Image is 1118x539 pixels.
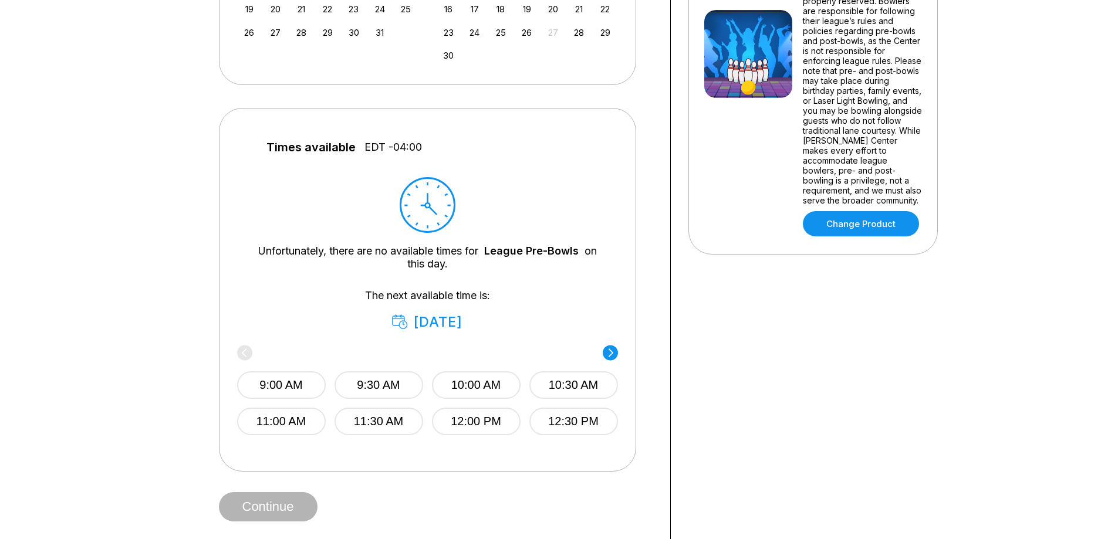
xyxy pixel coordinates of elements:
div: Choose Wednesday, November 19th, 2025 [519,1,535,17]
div: Choose Monday, November 24th, 2025 [467,25,482,40]
div: Unfortunately, there are no available times for on this day. [255,245,600,270]
div: Choose Sunday, November 23rd, 2025 [441,25,457,40]
div: Not available Thursday, November 27th, 2025 [545,25,561,40]
a: Change Product [803,211,919,236]
div: Choose Sunday, October 19th, 2025 [241,1,257,17]
div: Choose Thursday, October 30th, 2025 [346,25,362,40]
div: Choose Tuesday, November 25th, 2025 [493,25,509,40]
div: Choose Tuesday, October 28th, 2025 [293,25,309,40]
button: 10:00 AM [432,371,521,399]
div: [DATE] [392,314,463,330]
button: 12:30 PM [529,408,618,435]
div: Choose Thursday, November 20th, 2025 [545,1,561,17]
span: EDT -04:00 [364,141,422,154]
div: Choose Thursday, October 23rd, 2025 [346,1,362,17]
div: Choose Tuesday, November 18th, 2025 [493,1,509,17]
div: Choose Sunday, November 16th, 2025 [441,1,457,17]
div: Choose Friday, October 24th, 2025 [372,1,388,17]
div: Choose Friday, November 21st, 2025 [571,1,587,17]
div: Choose Saturday, November 29th, 2025 [597,25,613,40]
div: Choose Monday, November 17th, 2025 [467,1,482,17]
div: Choose Monday, October 27th, 2025 [268,25,283,40]
button: 9:30 AM [335,371,423,399]
div: Choose Friday, November 28th, 2025 [571,25,587,40]
button: 12:00 PM [432,408,521,435]
div: Choose Wednesday, October 22nd, 2025 [320,1,336,17]
button: 9:00 AM [237,371,326,399]
div: The next available time is: [255,289,600,330]
button: 11:00 AM [237,408,326,435]
a: League Pre-Bowls [484,245,579,257]
div: Choose Wednesday, November 26th, 2025 [519,25,535,40]
div: Choose Sunday, October 26th, 2025 [241,25,257,40]
div: Choose Wednesday, October 29th, 2025 [320,25,336,40]
div: Choose Sunday, November 30th, 2025 [441,48,457,63]
div: Choose Monday, October 20th, 2025 [268,1,283,17]
span: Times available [266,141,356,154]
button: 10:30 AM [529,371,618,399]
div: Choose Friday, October 31st, 2025 [372,25,388,40]
div: Choose Tuesday, October 21st, 2025 [293,1,309,17]
button: 11:30 AM [335,408,423,435]
div: Choose Saturday, October 25th, 2025 [398,1,414,17]
img: League Pre-Bowls [704,10,792,98]
div: Choose Saturday, November 22nd, 2025 [597,1,613,17]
